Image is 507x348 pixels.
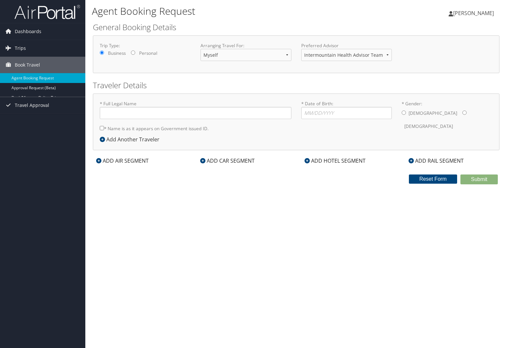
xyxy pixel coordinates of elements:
input: * Date of Birth: [301,107,392,119]
span: Book Travel [15,57,40,73]
label: * Full Legal Name [100,100,291,119]
div: ADD AIR SEGMENT [93,157,152,165]
span: Dashboards [15,23,41,40]
div: ADD CAR SEGMENT [197,157,258,165]
label: Business [108,50,126,56]
button: Submit [460,174,498,184]
span: Travel Approval [15,97,49,113]
label: Arranging Travel For: [201,42,291,49]
label: * Gender: [402,100,493,133]
label: * Name is as it appears on Government issued ID. [100,122,209,134]
h1: Agent Booking Request [92,4,364,18]
div: ADD HOTEL SEGMENT [301,157,369,165]
input: * Name is as it appears on Government issued ID. [100,126,104,130]
h2: General Booking Details [93,22,499,33]
h2: Traveler Details [93,80,499,91]
label: [DEMOGRAPHIC_DATA] [404,120,453,133]
label: Trip Type: [100,42,191,49]
div: ADD RAIL SEGMENT [405,157,467,165]
label: Personal [139,50,157,56]
a: [PERSON_NAME] [449,3,500,23]
input: * Gender:[DEMOGRAPHIC_DATA][DEMOGRAPHIC_DATA] [402,111,406,115]
input: * Gender:[DEMOGRAPHIC_DATA][DEMOGRAPHIC_DATA] [462,111,467,115]
label: Preferred Advisor [301,42,392,49]
label: [DEMOGRAPHIC_DATA] [409,107,457,119]
img: airportal-logo.png [14,4,80,20]
span: [PERSON_NAME] [453,10,494,17]
div: Add Another Traveler [100,135,163,143]
input: * Full Legal Name [100,107,291,119]
button: Reset Form [409,174,457,184]
label: * Date of Birth: [301,100,392,119]
span: Trips [15,40,26,56]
